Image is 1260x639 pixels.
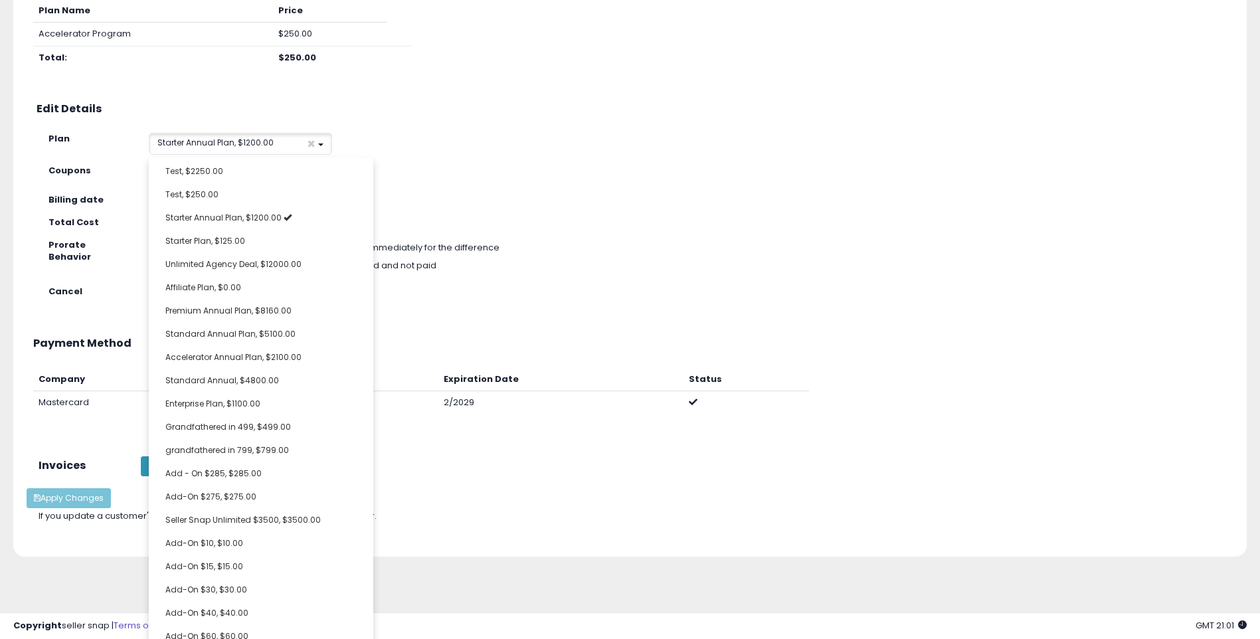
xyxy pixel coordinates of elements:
button: Starter Annual Plan, $1200.00 × [149,133,331,155]
span: Add-On $40, $40.00 [165,607,248,618]
span: Enterprise Plan, $1100.00 [165,398,260,409]
th: Expiration Date [438,368,683,391]
span: Standard Annual Plan, $5100.00 [165,328,296,339]
td: Mastercard [33,391,208,414]
span: Premium Annual Plan, $8160.00 [165,305,292,316]
a: Terms of Use [114,619,170,632]
h3: Edit Details [37,103,1223,115]
span: Add-On $30, $30.00 [165,584,247,595]
span: Test, $2250.00 [165,165,223,177]
b: Total: [39,51,67,64]
div: seller snap | | [13,620,230,632]
span: Seller Snap Unlimited $3500, $3500.00 [165,514,321,525]
span: Add - On $285, $285.00 [165,468,262,479]
td: $250.00 [273,23,386,46]
th: Company [33,368,208,391]
b: $250.00 [278,51,316,64]
strong: Copyright [13,619,62,632]
td: 2/2029 [438,391,683,414]
span: Affiliate Plan, $0.00 [165,282,241,293]
td: Accelerator Program [33,23,273,46]
strong: Plan [48,132,70,145]
strong: Billing date [48,193,104,206]
div: - customer will be charged immediately for the difference - the price difference will be forfeite... [139,239,942,276]
span: Add-On $15, $15.00 [165,561,243,572]
span: Starter Annual Plan, $1200.00 [157,137,274,148]
span: grandfathered in 799, $799.00 [165,444,289,456]
button: Apply Changes [27,488,111,508]
span: Add-On $10, $10.00 [165,537,243,549]
span: Accelerator Annual Plan, $2100.00 [165,351,302,363]
div: If you update a customer's subscription, you have to choose prorate behavior. [29,510,642,523]
span: Add-On $275, $275.00 [165,491,256,502]
span: Starter Annual Plan, $1200.00 [165,212,282,223]
strong: Total Cost [48,216,99,228]
strong: Cancel [48,285,82,298]
th: Status [683,368,809,391]
div: 1200 USD per month [139,217,440,229]
h3: Invoices [39,460,121,472]
span: Test, $250.00 [165,189,219,200]
span: Starter Plan, $125.00 [165,235,245,246]
span: Unlimited Agency Deal, $12000.00 [165,258,302,270]
span: Grandfathered in 499, $499.00 [165,421,291,432]
span: × [307,137,315,151]
span: 2025-10-9 21:01 GMT [1196,619,1247,632]
button: Show Invoices [141,456,214,476]
strong: Coupons [48,164,91,177]
strong: Prorate Behavior [48,238,91,264]
span: Standard Annual, $4800.00 [165,375,279,386]
h3: Payment Method [33,337,1227,349]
